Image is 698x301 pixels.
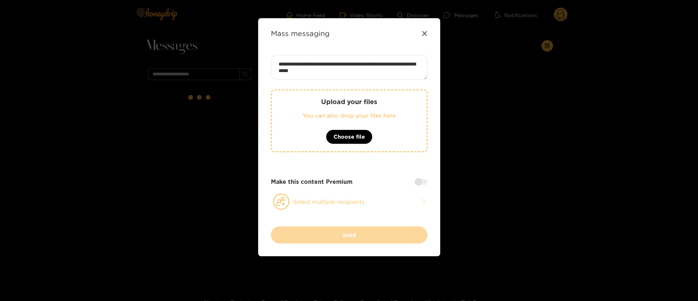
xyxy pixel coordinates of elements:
p: Upload your files [286,98,412,106]
button: Choose file [326,130,372,144]
strong: Make this content Premium [271,178,352,186]
p: You can also drop your files here [286,111,412,120]
button: Send [271,226,427,243]
button: Select multiple recipients [271,193,427,210]
span: Choose file [334,132,365,141]
strong: Mass messaging [271,29,330,37]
